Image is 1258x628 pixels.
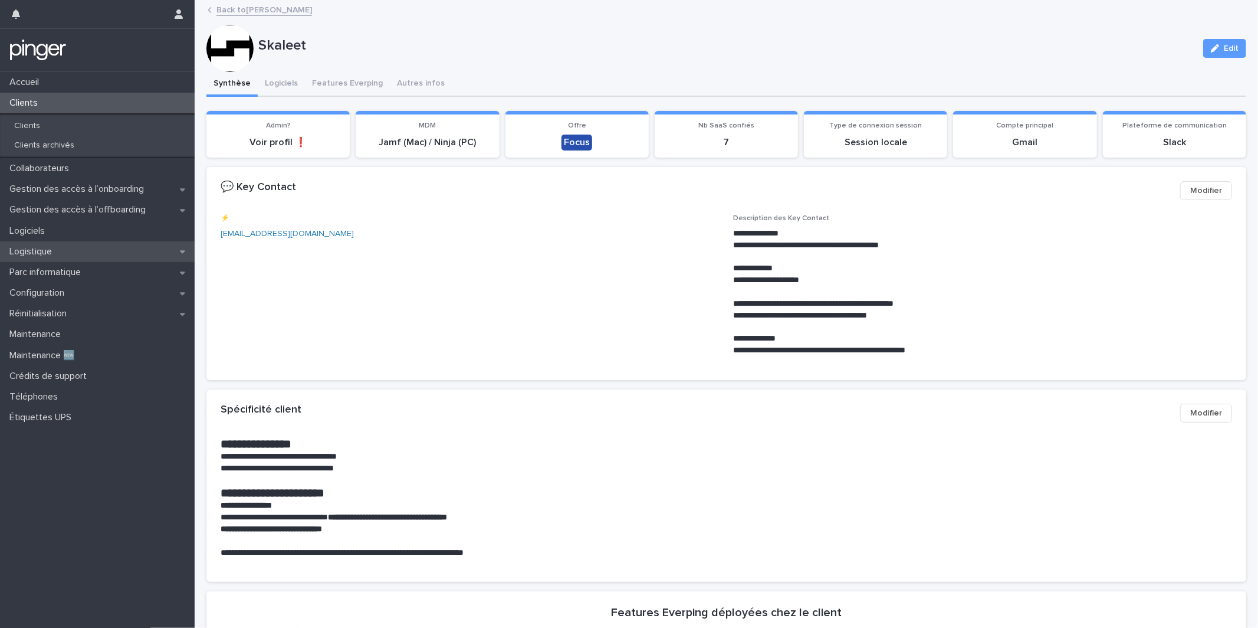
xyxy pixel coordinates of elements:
[5,267,90,278] p: Parc informatique
[5,329,70,340] p: Maintenance
[390,72,452,97] button: Autres infos
[9,38,67,62] img: mTgBEunGTSyRkCgitkcU
[811,137,940,148] p: Session locale
[5,77,48,88] p: Accueil
[206,72,258,97] button: Synthèse
[5,163,78,174] p: Collaborateurs
[5,97,47,109] p: Clients
[1180,181,1232,200] button: Modifier
[221,404,301,417] h2: Spécificité client
[258,72,305,97] button: Logiciels
[698,122,754,129] span: Nb SaaS confiés
[258,37,1194,54] p: Skaleet
[5,412,81,423] p: Étiquettes UPS
[1180,404,1232,423] button: Modifier
[1190,185,1222,197] span: Modifier
[5,225,54,237] p: Logiciels
[1203,39,1246,58] button: Edit
[960,137,1089,148] p: Gmail
[214,137,343,148] p: Voir profil ❗
[1224,44,1239,53] span: Edit
[221,215,229,222] span: ⚡️
[216,2,312,16] a: Back to[PERSON_NAME]
[5,308,76,319] p: Réinitialisation
[419,122,436,129] span: MDM
[5,391,67,403] p: Téléphones
[221,230,354,238] a: [EMAIL_ADDRESS][DOMAIN_NAME]
[5,371,96,382] p: Crédits de support
[5,140,84,151] p: Clients archivés
[1122,122,1227,129] span: Plateforme de communication
[5,350,84,361] p: Maintenance 🆕
[5,287,74,299] p: Configuration
[997,122,1054,129] span: Compte principal
[5,184,153,195] p: Gestion des accès à l’onboarding
[5,121,50,131] p: Clients
[1110,137,1239,148] p: Slack
[561,135,592,151] div: Focus
[662,137,791,148] p: 7
[734,215,830,222] span: Description des Key Contact
[5,246,61,257] p: Logistique
[611,606,842,620] h2: Features Everping déployées chez le client
[221,181,296,194] h2: 💬 Key Contact
[5,204,155,215] p: Gestion des accès à l’offboarding
[363,137,492,148] p: Jamf (Mac) / Ninja (PC)
[568,122,586,129] span: Offre
[1190,407,1222,419] span: Modifier
[266,122,291,129] span: Admin?
[829,122,922,129] span: Type de connexion session
[305,72,390,97] button: Features Everping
